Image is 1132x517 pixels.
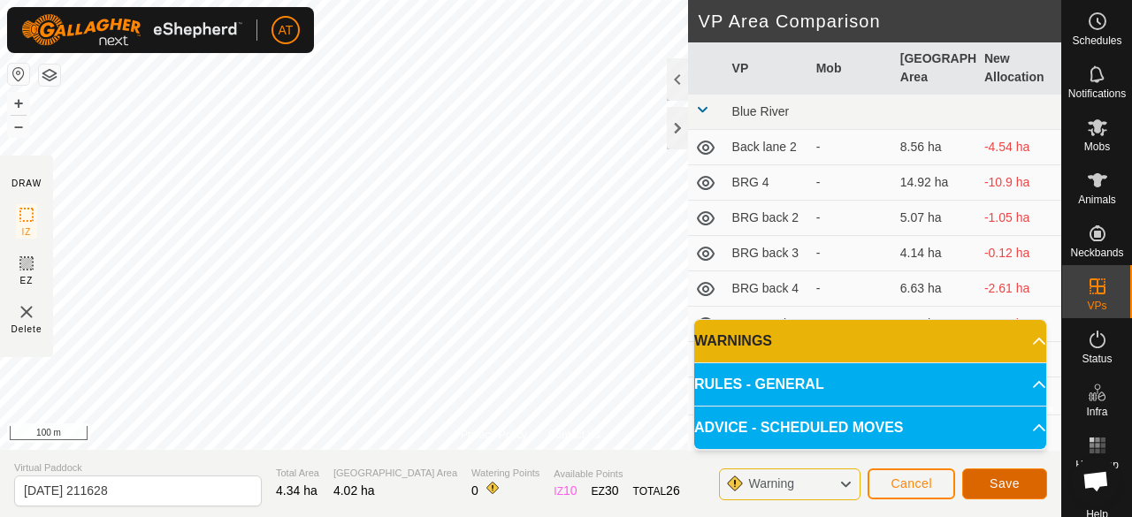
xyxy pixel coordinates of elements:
[8,116,29,137] button: –
[893,307,977,342] td: 5.65 ha
[725,307,809,342] td: BRG Back1
[563,483,577,498] span: 10
[725,201,809,236] td: BRG back 2
[977,42,1061,95] th: New Allocation
[1086,407,1107,417] span: Infra
[694,363,1046,406] p-accordion-header: RULES - GENERAL
[893,236,977,271] td: 4.14 ha
[22,225,32,239] span: IZ
[333,483,375,498] span: 4.02 ha
[893,42,977,95] th: [GEOGRAPHIC_DATA] Area
[1075,460,1119,470] span: Heatmap
[699,11,1061,32] h2: VP Area Comparison
[868,468,955,499] button: Cancel
[891,476,932,490] span: Cancel
[748,476,794,490] span: Warning
[276,466,319,481] span: Total Area
[977,201,1061,236] td: -1.05 ha
[633,482,680,500] div: TOTAL
[1072,457,1120,505] div: Open chat
[977,271,1061,307] td: -2.61 ha
[554,482,577,500] div: IZ
[809,42,893,95] th: Mob
[816,315,886,333] div: -
[666,483,680,498] span: 26
[279,21,294,40] span: AT
[1078,194,1116,205] span: Animals
[816,173,886,192] div: -
[725,130,809,165] td: Back lane 2
[1084,141,1110,152] span: Mobs
[1087,300,1106,311] span: VPs
[471,466,539,481] span: Watering Points
[1082,354,1112,364] span: Status
[977,236,1061,271] td: -0.12 ha
[11,177,42,190] div: DRAW
[893,201,977,236] td: 5.07 ha
[20,274,34,287] span: EZ
[977,130,1061,165] td: -4.54 ha
[893,130,977,165] td: 8.56 ha
[816,138,886,156] div: -
[694,331,772,352] span: WARNINGS
[962,468,1047,499] button: Save
[977,165,1061,201] td: -10.9 ha
[816,244,886,262] div: -
[694,417,903,438] span: ADVICE - SCHEDULED MOVES
[694,407,1046,449] p-accordion-header: ADVICE - SCHEDULED MOVES
[592,482,619,500] div: EZ
[694,374,824,395] span: RULES - GENERAL
[732,104,790,118] span: Blue River
[471,483,478,498] span: 0
[276,483,317,498] span: 4.34 ha
[14,460,262,475] span: Virtual Paddock
[8,64,29,85] button: Reset Map
[1070,247,1123,258] span: Neckbands
[725,236,809,271] td: BRG back 3
[893,271,977,307] td: 6.63 ha
[21,14,242,46] img: Gallagher Logo
[1068,88,1126,99] span: Notifications
[816,209,886,227] div: -
[605,483,619,498] span: 30
[725,271,809,307] td: BRG back 4
[548,427,600,443] a: Contact Us
[333,466,457,481] span: [GEOGRAPHIC_DATA] Area
[893,165,977,201] td: 14.92 ha
[461,427,527,443] a: Privacy Policy
[725,165,809,201] td: BRG 4
[8,93,29,114] button: +
[16,301,37,323] img: VP
[554,467,679,482] span: Available Points
[990,476,1020,490] span: Save
[977,307,1061,342] td: -1.63 ha
[694,320,1046,362] p-accordion-header: WARNINGS
[816,279,886,298] div: -
[11,323,42,336] span: Delete
[39,65,60,86] button: Map Layers
[725,42,809,95] th: VP
[1072,35,1121,46] span: Schedules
